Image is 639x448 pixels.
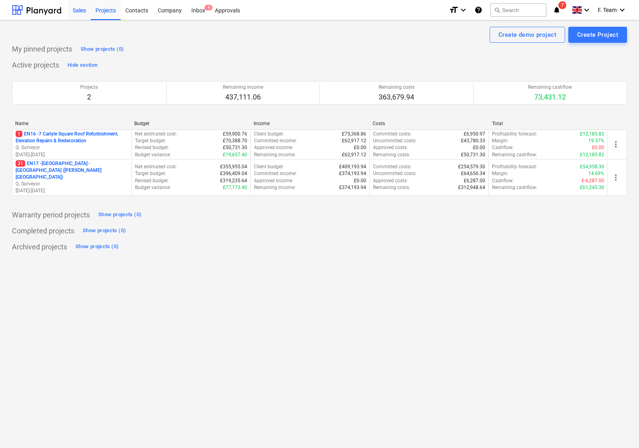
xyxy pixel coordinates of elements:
[16,131,128,144] p: EN16 - 7 Carlyle Square Roof Refurbishment, Elevation Repairs & Redecoration
[342,137,366,144] p: £62,917.12
[528,84,572,91] p: Remaining cashflow
[528,92,572,102] p: 73,431.12
[12,242,67,252] p: Archived projects
[81,225,128,237] button: Show projects (0)
[373,137,417,144] p: Uncommitted costs :
[492,177,514,184] p: Cashflow :
[135,184,171,191] p: Budget variance :
[83,226,126,235] div: Show projects (0)
[373,163,411,170] p: Committed costs :
[354,144,366,151] p: £0.00
[588,137,604,144] p: 19.37%
[16,131,22,137] span: 1
[581,177,604,184] p: £-6,287.00
[16,181,128,187] p: Q. Surveyor
[223,137,247,144] p: £70,388.70
[16,131,128,158] div: 1EN16 -7 Carlyle Square Roof Refurbishment, Elevation Repairs & RedecorationQ. Surveyor[DATE]-[DATE]
[67,61,97,70] div: Hide section
[204,5,212,10] span: 4
[254,121,366,126] div: Income
[592,144,604,151] p: £0.00
[135,177,169,184] p: Revised budget :
[254,144,293,151] p: Approved income :
[582,5,591,15] i: keyboard_arrow_down
[611,173,621,182] span: more_vert
[135,131,177,137] p: Net estimated cost :
[490,27,565,43] button: Create demo project
[449,5,458,15] i: format_size
[79,43,126,56] button: Show projects (0)
[80,92,98,102] p: 2
[580,151,604,158] p: £12,185.82
[373,177,408,184] p: Approved costs :
[15,121,128,126] div: Name
[373,131,411,137] p: Committed costs :
[12,44,72,54] p: My pinned projects
[598,7,617,13] span: F. Team
[254,177,293,184] p: Approved income :
[12,210,90,220] p: Warranty period projects
[373,121,485,126] div: Costs
[373,170,417,177] p: Uncommitted costs :
[492,151,537,158] p: Remaining cashflow :
[16,160,128,195] div: 31EN17 -[GEOGRAPHIC_DATA] - [GEOGRAPHIC_DATA] ([PERSON_NAME][GEOGRAPHIC_DATA])Q. Surveyor[DATE]-[...
[580,184,604,191] p: £61,245.30
[254,137,297,144] p: Committed income :
[134,121,247,126] div: Budget
[373,144,408,151] p: Approved costs :
[617,5,627,15] i: keyboard_arrow_down
[498,30,556,40] div: Create demo project
[458,163,485,170] p: £254,579.30
[254,184,296,191] p: Remaining income :
[553,5,561,15] i: notifications
[492,137,508,144] p: Margin :
[223,184,247,191] p: £77,173.40
[342,131,366,137] p: £75,368.86
[461,137,485,144] p: £43,780.33
[492,163,537,170] p: Profitability forecast :
[16,160,128,181] p: EN17 - [GEOGRAPHIC_DATA] - [GEOGRAPHIC_DATA] ([PERSON_NAME][GEOGRAPHIC_DATA])
[223,151,247,158] p: £19,657.40
[379,84,415,91] p: Remaining costs
[12,60,59,70] p: Active projects
[254,131,284,137] p: Client budget :
[473,144,485,151] p: £0.00
[135,137,166,144] p: Target budget :
[580,131,604,137] p: £12,185.82
[75,242,119,251] div: Show projects (0)
[339,163,366,170] p: £409,193.94
[373,151,410,158] p: Remaining costs :
[611,139,621,149] span: more_vert
[558,1,566,9] span: 7
[135,170,166,177] p: Target budget :
[12,226,74,236] p: Completed projects
[73,241,121,253] button: Show projects (0)
[354,177,366,184] p: £0.00
[588,170,604,177] p: 14.69%
[379,92,415,102] p: 363,679.94
[223,84,263,91] p: Remaining income
[16,151,128,158] p: [DATE] - [DATE]
[220,163,247,170] p: £355,955.04
[492,144,514,151] p: Cashflow :
[16,160,25,167] span: 31
[461,151,485,158] p: £50,731.30
[461,170,485,177] p: £64,656.34
[464,177,485,184] p: £6,287.00
[568,27,627,43] button: Create Project
[98,210,141,219] div: Show projects (0)
[599,410,639,448] div: Chat Widget
[464,131,485,137] p: £6,950.97
[223,92,263,102] p: 437,111.06
[339,170,366,177] p: £374,193.94
[223,131,247,137] p: £59,900.76
[490,3,546,17] button: Search
[135,151,171,158] p: Budget variance :
[339,184,366,191] p: £374,193.94
[577,30,618,40] div: Create Project
[80,84,98,91] p: Projects
[474,5,482,15] i: Knowledge base
[16,144,128,151] p: Q. Surveyor
[494,7,500,13] span: search
[135,144,169,151] p: Revised budget :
